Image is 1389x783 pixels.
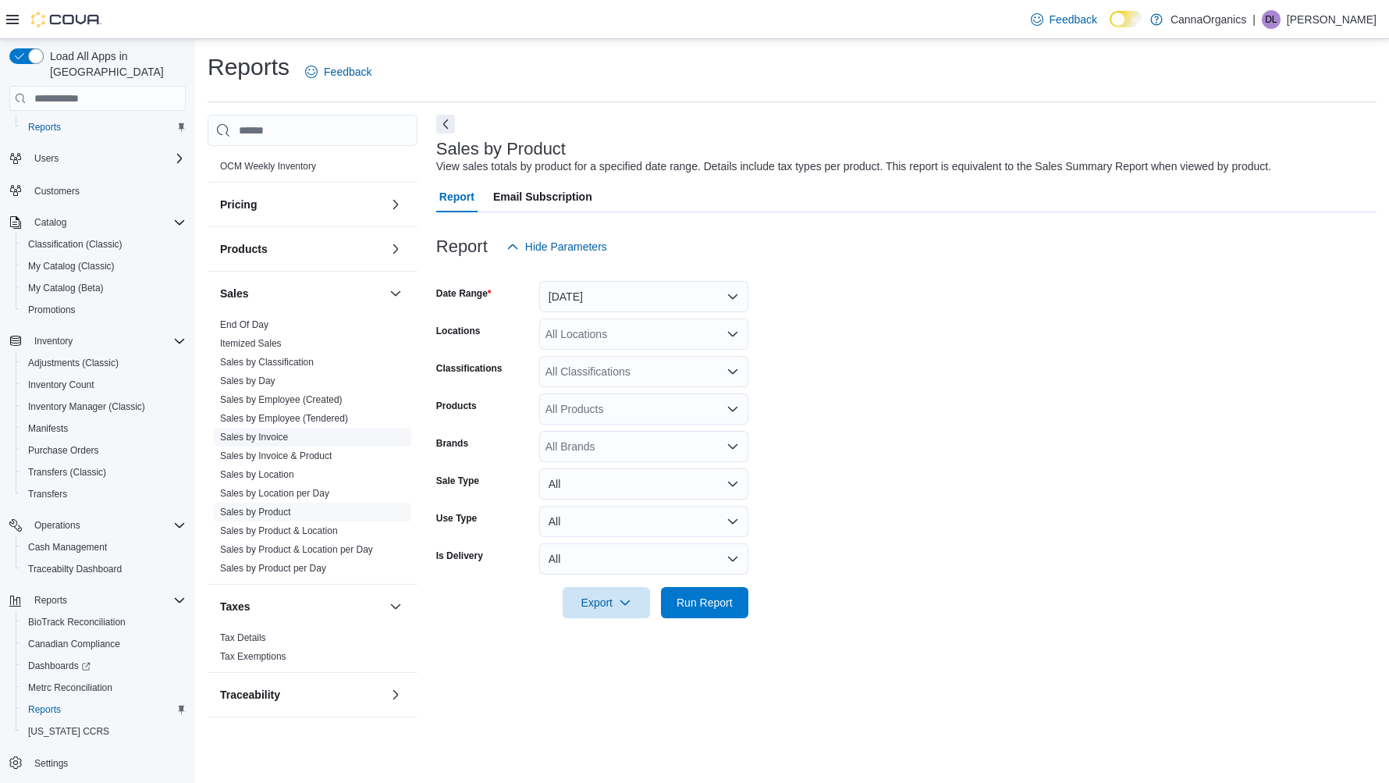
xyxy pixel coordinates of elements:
[16,233,192,255] button: Classification (Classic)
[386,685,405,704] button: Traceability
[386,195,405,214] button: Pricing
[22,560,186,578] span: Traceabilty Dashboard
[22,301,186,319] span: Promotions
[220,487,329,500] span: Sales by Location per Day
[220,544,373,555] a: Sales by Product & Location per Day
[525,239,607,254] span: Hide Parameters
[22,463,186,482] span: Transfers (Classic)
[220,506,291,518] span: Sales by Product
[16,558,192,580] button: Traceabilty Dashboard
[22,485,186,504] span: Transfers
[22,560,128,578] a: Traceabilty Dashboard
[22,397,186,416] span: Inventory Manager (Classic)
[220,687,280,703] h3: Traceability
[539,468,748,500] button: All
[220,525,338,537] span: Sales by Product & Location
[22,613,186,632] span: BioTrack Reconciliation
[34,757,68,770] span: Settings
[436,140,566,158] h3: Sales by Product
[220,632,266,643] a: Tax Details
[16,677,192,699] button: Metrc Reconciliation
[1287,10,1377,29] p: [PERSON_NAME]
[1025,4,1103,35] a: Feedback
[220,286,383,301] button: Sales
[324,64,371,80] span: Feedback
[208,52,290,83] h1: Reports
[28,660,91,672] span: Dashboards
[28,379,94,391] span: Inventory Count
[16,418,192,440] button: Manifests
[16,721,192,742] button: [US_STATE] CCRS
[208,315,417,584] div: Sales
[1110,11,1142,27] input: Dark Mode
[22,635,186,653] span: Canadian Compliance
[3,330,192,352] button: Inventory
[22,301,82,319] a: Promotions
[28,754,74,773] a: Settings
[16,633,192,655] button: Canadian Compliance
[220,394,343,405] a: Sales by Employee (Created)
[22,538,113,557] a: Cash Management
[677,595,733,610] span: Run Report
[22,613,132,632] a: BioTrack Reconciliation
[220,241,383,257] button: Products
[3,589,192,611] button: Reports
[22,538,186,557] span: Cash Management
[493,181,592,212] span: Email Subscription
[220,632,266,644] span: Tax Details
[16,611,192,633] button: BioTrack Reconciliation
[220,413,348,424] a: Sales by Employee (Tendered)
[220,650,286,663] span: Tax Exemptions
[220,431,288,443] span: Sales by Invoice
[28,332,79,351] button: Inventory
[1171,10,1246,29] p: CannaOrganics
[386,240,405,258] button: Products
[220,356,314,368] span: Sales by Classification
[16,461,192,483] button: Transfers (Classic)
[16,536,192,558] button: Cash Management
[22,678,186,697] span: Metrc Reconciliation
[34,335,73,347] span: Inventory
[34,152,59,165] span: Users
[28,260,115,272] span: My Catalog (Classic)
[22,635,126,653] a: Canadian Compliance
[436,512,477,525] label: Use Type
[16,352,192,374] button: Adjustments (Classic)
[436,437,468,450] label: Brands
[28,488,67,500] span: Transfers
[28,444,99,457] span: Purchase Orders
[220,241,268,257] h3: Products
[22,257,186,276] span: My Catalog (Classic)
[22,700,67,719] a: Reports
[28,591,73,610] button: Reports
[28,422,68,435] span: Manifests
[22,279,186,297] span: My Catalog (Beta)
[28,400,145,413] span: Inventory Manager (Classic)
[436,475,479,487] label: Sale Type
[3,179,192,201] button: Customers
[22,257,121,276] a: My Catalog (Classic)
[220,599,250,614] h3: Taxes
[220,286,249,301] h3: Sales
[220,599,383,614] button: Taxes
[220,393,343,406] span: Sales by Employee (Created)
[22,463,112,482] a: Transfers (Classic)
[28,563,122,575] span: Traceabilty Dashboard
[220,450,332,461] a: Sales by Invoice & Product
[16,374,192,396] button: Inventory Count
[28,282,104,294] span: My Catalog (Beta)
[22,419,74,438] a: Manifests
[22,722,115,741] a: [US_STATE] CCRS
[220,468,294,481] span: Sales by Location
[44,48,186,80] span: Load All Apps in [GEOGRAPHIC_DATA]
[28,638,120,650] span: Canadian Compliance
[34,185,80,198] span: Customers
[220,562,326,575] span: Sales by Product per Day
[220,338,282,349] a: Itemized Sales
[28,121,61,133] span: Reports
[1110,27,1110,28] span: Dark Mode
[22,354,125,372] a: Adjustments (Classic)
[28,753,186,773] span: Settings
[28,180,186,200] span: Customers
[220,375,275,386] a: Sales by Day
